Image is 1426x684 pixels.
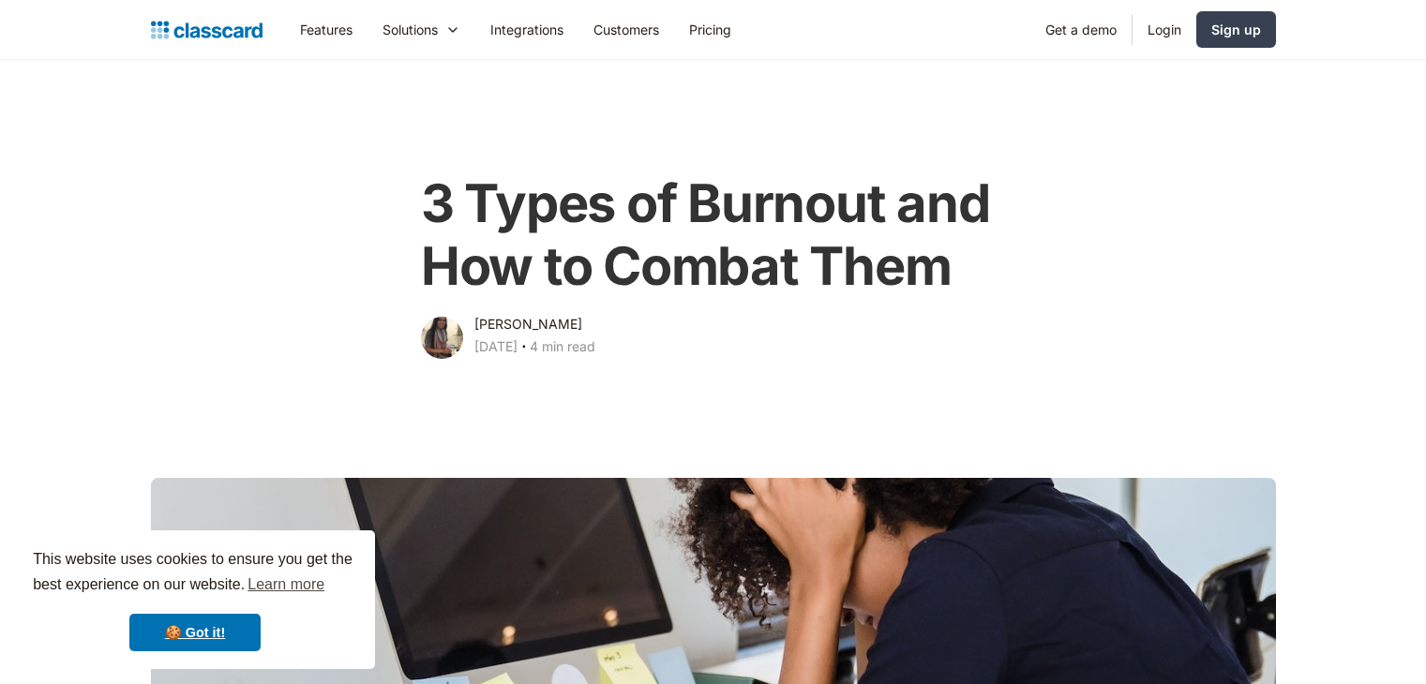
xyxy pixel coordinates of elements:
[1211,20,1261,39] div: Sign up
[1030,8,1132,51] a: Get a demo
[475,8,578,51] a: Integrations
[474,313,582,335] div: [PERSON_NAME]
[674,8,746,51] a: Pricing
[421,172,1005,298] h1: 3 Types of Burnout and How to Combat Them
[518,335,530,362] div: ‧
[129,614,261,651] a: dismiss cookie message
[383,20,438,39] div: Solutions
[33,548,357,599] span: This website uses cookies to ensure you get the best experience on our website.
[530,335,595,358] div: 4 min read
[1133,8,1196,51] a: Login
[368,8,475,51] div: Solutions
[285,8,368,51] a: Features
[245,571,327,599] a: learn more about cookies
[1196,11,1276,48] a: Sign up
[151,17,263,43] a: home
[578,8,674,51] a: Customers
[474,335,518,358] div: [DATE]
[15,530,375,669] div: cookieconsent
